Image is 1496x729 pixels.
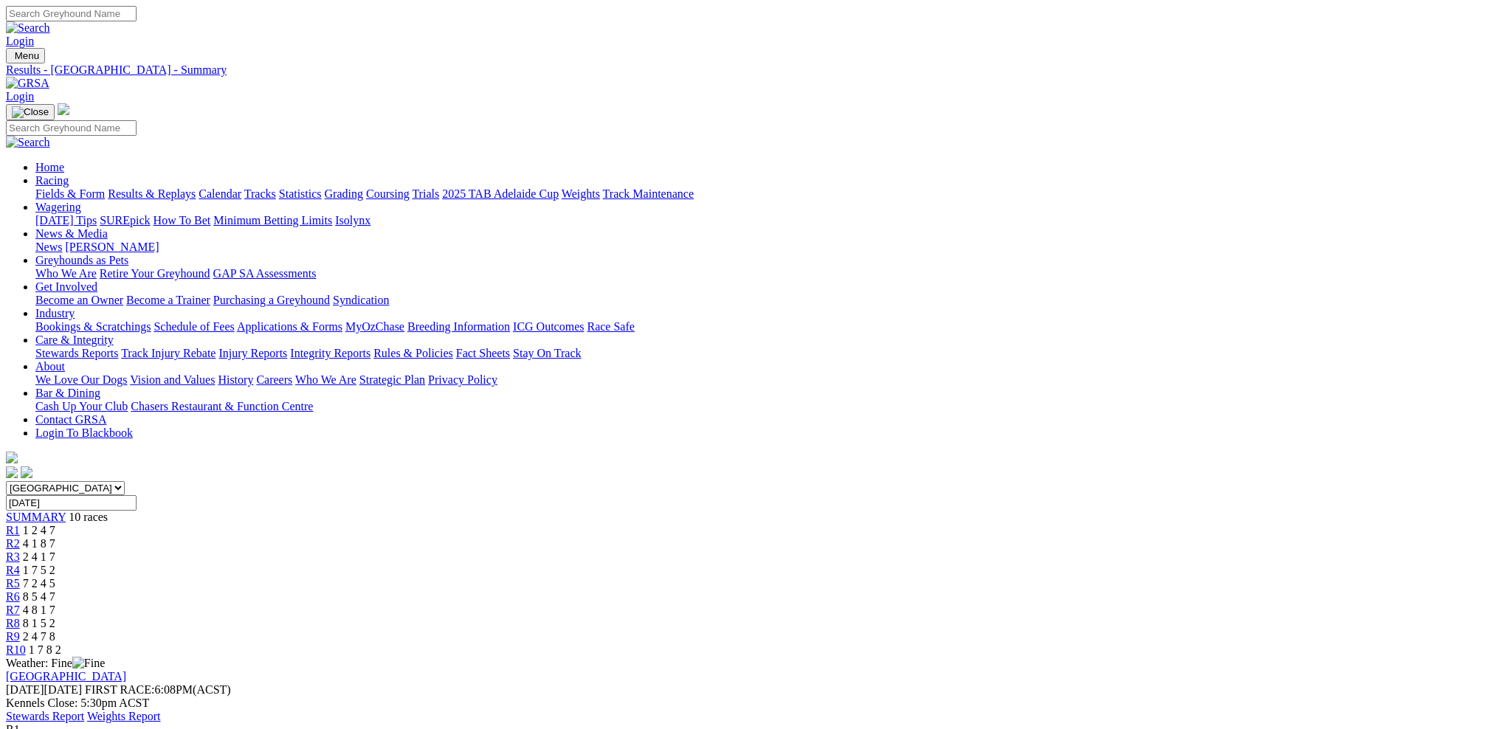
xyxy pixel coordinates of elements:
[35,280,97,293] a: Get Involved
[412,187,439,200] a: Trials
[23,630,55,643] span: 2 4 7 8
[85,683,154,696] span: FIRST RACE:
[23,590,55,603] span: 8 5 4 7
[35,400,1490,413] div: Bar & Dining
[108,187,196,200] a: Results & Replays
[35,214,1490,227] div: Wagering
[35,161,64,173] a: Home
[100,267,210,280] a: Retire Your Greyhound
[6,643,26,656] a: R10
[23,564,55,576] span: 1 7 5 2
[23,537,55,550] span: 4 1 8 7
[35,227,108,240] a: News & Media
[6,550,20,563] span: R3
[6,90,34,103] a: Login
[6,21,50,35] img: Search
[279,187,322,200] a: Statistics
[72,657,105,670] img: Fine
[35,320,151,333] a: Bookings & Scratchings
[6,6,137,21] input: Search
[58,103,69,115] img: logo-grsa-white.png
[218,347,287,359] a: Injury Reports
[513,320,584,333] a: ICG Outcomes
[6,77,49,90] img: GRSA
[6,48,45,63] button: Toggle navigation
[35,400,128,412] a: Cash Up Your Club
[35,267,97,280] a: Who We Are
[154,214,211,227] a: How To Bet
[6,63,1490,77] a: Results - [GEOGRAPHIC_DATA] - Summary
[35,294,123,306] a: Become an Owner
[35,241,62,253] a: News
[213,267,317,280] a: GAP SA Assessments
[6,683,82,696] span: [DATE]
[562,187,600,200] a: Weights
[6,511,66,523] a: SUMMARY
[587,320,634,333] a: Race Safe
[154,320,234,333] a: Schedule of Fees
[442,187,559,200] a: 2025 TAB Adelaide Cup
[131,400,313,412] a: Chasers Restaurant & Function Centre
[218,373,253,386] a: History
[35,373,1490,387] div: About
[35,307,75,319] a: Industry
[6,590,20,603] a: R6
[35,187,105,200] a: Fields & Form
[428,373,497,386] a: Privacy Policy
[35,320,1490,334] div: Industry
[35,294,1490,307] div: Get Involved
[6,577,20,590] span: R5
[6,617,20,629] a: R8
[29,643,61,656] span: 1 7 8 2
[126,294,210,306] a: Become a Trainer
[12,106,49,118] img: Close
[333,294,389,306] a: Syndication
[15,50,39,61] span: Menu
[359,373,425,386] a: Strategic Plan
[6,104,55,120] button: Toggle navigation
[6,564,20,576] a: R4
[244,187,276,200] a: Tracks
[513,347,581,359] a: Stay On Track
[35,201,81,213] a: Wagering
[35,214,97,227] a: [DATE] Tips
[69,511,108,523] span: 10 races
[6,136,50,149] img: Search
[23,577,55,590] span: 7 2 4 5
[85,683,231,696] span: 6:08PM(ACST)
[35,373,127,386] a: We Love Our Dogs
[35,347,1490,360] div: Care & Integrity
[23,524,55,536] span: 1 2 4 7
[6,604,20,616] a: R7
[35,254,128,266] a: Greyhounds as Pets
[345,320,404,333] a: MyOzChase
[35,347,118,359] a: Stewards Reports
[325,187,363,200] a: Grading
[6,466,18,478] img: facebook.svg
[199,187,241,200] a: Calendar
[335,214,370,227] a: Isolynx
[35,426,133,439] a: Login To Blackbook
[23,550,55,563] span: 2 4 1 7
[213,214,332,227] a: Minimum Betting Limits
[6,452,18,463] img: logo-grsa-white.png
[35,387,100,399] a: Bar & Dining
[373,347,453,359] a: Rules & Policies
[23,604,55,616] span: 4 8 1 7
[6,683,44,696] span: [DATE]
[366,187,410,200] a: Coursing
[603,187,694,200] a: Track Maintenance
[6,524,20,536] a: R1
[6,630,20,643] a: R9
[100,214,150,227] a: SUREpick
[6,35,34,47] a: Login
[121,347,216,359] a: Track Injury Rebate
[213,294,330,306] a: Purchasing a Greyhound
[6,120,137,136] input: Search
